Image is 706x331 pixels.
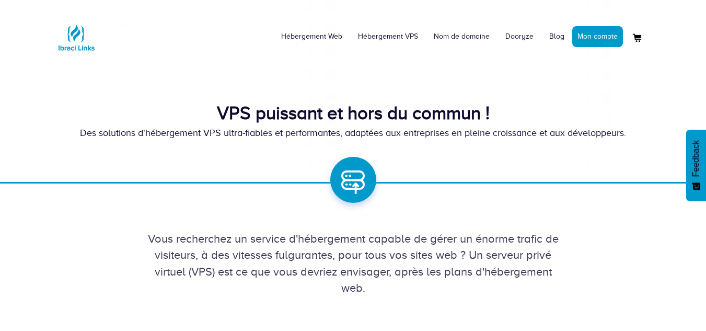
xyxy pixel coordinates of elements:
div: VPS puissant et hors du commun ! [55,100,651,127]
a: Hébergement Web [273,21,350,52]
a: Dooryze [497,21,541,52]
button: Feedback - Afficher l’enquête [686,130,706,201]
a: Mon compte [572,26,623,47]
img: Logo Ibraci Links [55,17,97,59]
a: Logo Ibraci Links [55,8,97,59]
div: Des solutions d'hébergement VPS ultra-fiables et performantes, adaptées aux entreprises en pleine... [55,127,651,140]
a: Blog [541,21,572,52]
a: Nom de domaine [426,21,497,52]
span: Feedback [691,140,701,177]
div: Vous recherchez un service d'hébergement capable de gérer un énorme trafic de visiteurs, à des vi... [55,231,651,296]
a: Hébergement VPS [350,21,426,52]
